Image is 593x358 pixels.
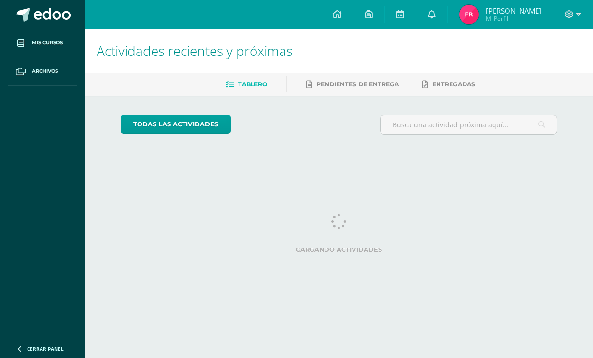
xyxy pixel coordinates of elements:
[306,77,399,92] a: Pendientes de entrega
[97,41,293,60] span: Actividades recientes y próximas
[381,115,557,134] input: Busca una actividad próxima aquí...
[121,246,558,253] label: Cargando actividades
[422,77,475,92] a: Entregadas
[121,115,231,134] a: todas las Actividades
[238,81,267,88] span: Tablero
[27,345,64,352] span: Cerrar panel
[486,6,541,15] span: [PERSON_NAME]
[226,77,267,92] a: Tablero
[486,14,541,23] span: Mi Perfil
[32,39,63,47] span: Mis cursos
[459,5,479,24] img: 1d8675760ec731325a492a654a2ba9c1.png
[316,81,399,88] span: Pendientes de entrega
[32,68,58,75] span: Archivos
[432,81,475,88] span: Entregadas
[8,29,77,57] a: Mis cursos
[8,57,77,86] a: Archivos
